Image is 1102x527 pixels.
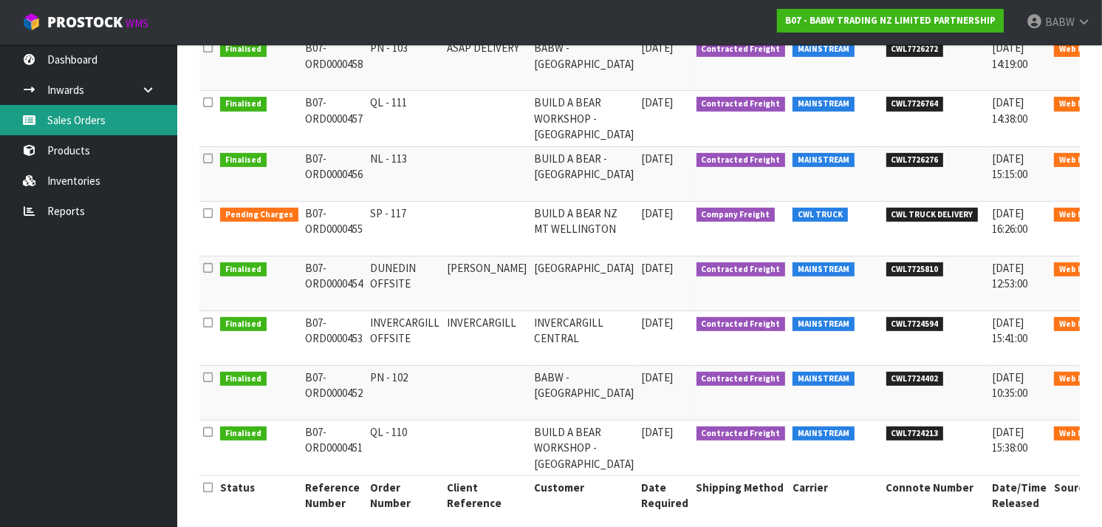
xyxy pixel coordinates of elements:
span: [DATE] [642,261,674,275]
span: [DATE] [642,425,674,439]
span: [DATE] 16:26:00 [992,206,1027,236]
span: [DATE] [642,152,674,166]
img: cube-alt.png [22,13,41,31]
td: BUILD A BEAR - [GEOGRAPHIC_DATA] [531,146,638,201]
span: [DATE] 15:41:00 [992,316,1027,345]
span: Contracted Freight [697,426,786,441]
th: Client Reference [444,476,531,515]
span: Company Freight [697,208,776,222]
span: MAINSTREAM [793,42,855,57]
span: [DATE] 12:53:00 [992,261,1027,290]
span: CWL7724402 [886,372,944,387]
td: ASAP DELIVERY [444,36,531,91]
th: Shipping Method [693,476,790,515]
td: B07-ORD0000458 [302,36,367,91]
td: QL - 110 [367,420,444,475]
span: Contracted Freight [697,317,786,332]
td: QL - 111 [367,91,444,146]
span: CWL7724213 [886,426,944,441]
span: Finalised [220,426,267,441]
td: PN - 102 [367,365,444,420]
span: CWL7725810 [886,262,944,277]
td: BABW - [GEOGRAPHIC_DATA] [531,365,638,420]
th: Reference Number [302,476,367,515]
span: Finalised [220,42,267,57]
span: [DATE] [642,316,674,330]
span: [DATE] [642,95,674,109]
td: B07-ORD0000457 [302,91,367,146]
span: [DATE] 10:35:00 [992,370,1027,400]
span: Finalised [220,317,267,332]
span: [DATE] 14:19:00 [992,41,1027,70]
td: B07-ORD0000454 [302,256,367,310]
td: B07-ORD0000456 [302,146,367,201]
span: Pending Charges [220,208,298,222]
td: [PERSON_NAME] [444,256,531,310]
span: CWL7726272 [886,42,944,57]
td: [GEOGRAPHIC_DATA] [531,256,638,310]
td: DUNEDIN OFFSITE [367,256,444,310]
span: Contracted Freight [697,372,786,387]
td: SP - 117 [367,201,444,256]
td: INVERCARGILL [444,310,531,365]
strong: B07 - BABW TRADING NZ LIMITED PARTNERSHIP [785,14,996,27]
span: ProStock [47,13,123,32]
span: CWL7726276 [886,153,944,168]
td: NL - 113 [367,146,444,201]
th: Connote Number [883,476,989,515]
td: BUILD A BEAR WORKSHOP - [GEOGRAPHIC_DATA] [531,420,638,475]
span: MAINSTREAM [793,317,855,332]
span: MAINSTREAM [793,153,855,168]
span: BABW [1045,15,1075,29]
th: Customer [531,476,638,515]
span: Contracted Freight [697,42,786,57]
th: Carrier [789,476,883,515]
td: B07-ORD0000451 [302,420,367,475]
span: [DATE] [642,206,674,220]
span: CWL TRUCK DELIVERY [886,208,979,222]
span: Contracted Freight [697,262,786,277]
td: PN - 103 [367,36,444,91]
span: [DATE] 15:38:00 [992,425,1027,455]
th: Date Required [638,476,693,515]
span: MAINSTREAM [793,262,855,277]
span: Finalised [220,262,267,277]
td: BUILD A BEAR NZ MT WELLINGTON [531,201,638,256]
small: WMS [126,16,148,30]
td: B07-ORD0000452 [302,365,367,420]
span: [DATE] [642,370,674,384]
span: CWL TRUCK [793,208,848,222]
span: [DATE] [642,41,674,55]
th: Date/Time Released [988,476,1050,515]
span: Finalised [220,153,267,168]
span: Finalised [220,97,267,112]
span: [DATE] 14:38:00 [992,95,1027,125]
span: Contracted Freight [697,153,786,168]
span: Finalised [220,372,267,387]
th: Status [216,476,302,515]
span: Contracted Freight [697,97,786,112]
td: INVERCARGILL OFFSITE [367,310,444,365]
td: B07-ORD0000453 [302,310,367,365]
span: CWL7726764 [886,97,944,112]
span: MAINSTREAM [793,97,855,112]
td: B07-ORD0000455 [302,201,367,256]
td: INVERCARGILL CENTRAL [531,310,638,365]
td: BUILD A BEAR WORKSHOP - [GEOGRAPHIC_DATA] [531,91,638,146]
span: CWL7724594 [886,317,944,332]
th: Order Number [367,476,444,515]
span: MAINSTREAM [793,426,855,441]
td: BABW - [GEOGRAPHIC_DATA] [531,36,638,91]
span: [DATE] 15:15:00 [992,152,1027,181]
span: MAINSTREAM [793,372,855,387]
